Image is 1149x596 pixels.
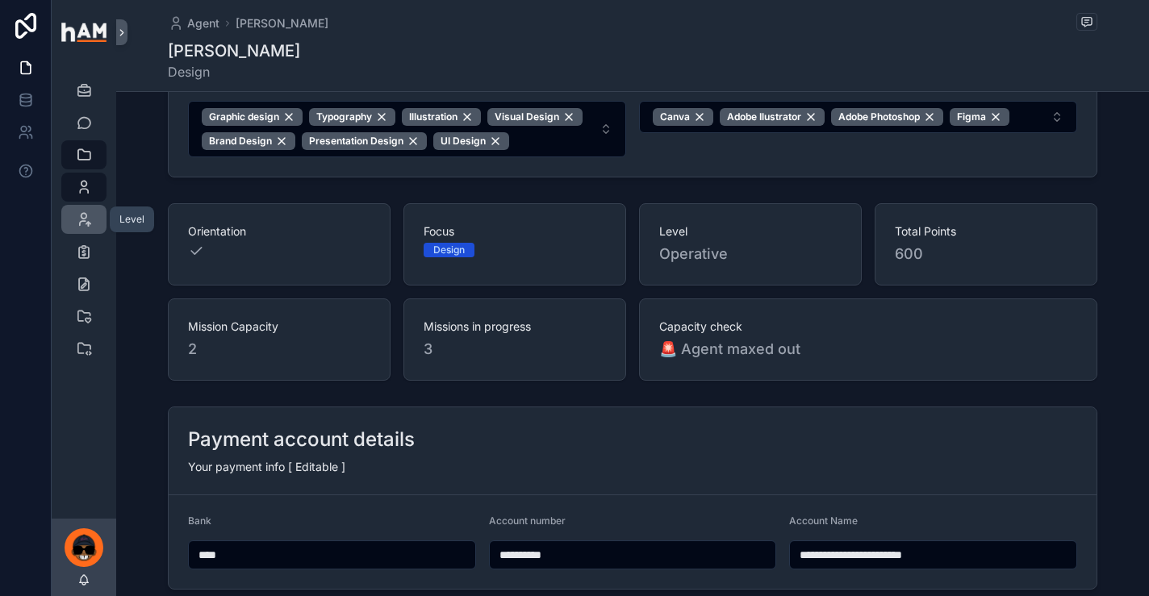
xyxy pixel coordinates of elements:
[309,108,395,126] button: Unselect 2
[209,110,279,123] span: Graphic design
[957,110,986,123] span: Figma
[424,338,606,361] span: 3
[402,108,481,126] button: Unselect 6
[895,243,1077,265] span: 600
[495,110,559,123] span: Visual Design
[950,108,1009,126] button: Unselect 15
[424,319,606,335] span: Missions in progress
[487,108,583,126] button: Unselect 12
[187,15,219,31] span: Agent
[168,40,300,62] h1: [PERSON_NAME]
[316,110,372,123] span: Typography
[188,338,370,361] span: 2
[489,515,566,527] span: Account number
[720,108,825,126] button: Unselect 5
[52,65,116,384] div: scrollable content
[188,460,345,473] span: Your payment info [ Editable ]
[309,135,403,148] span: Presentation Design
[168,62,300,81] span: Design
[409,110,458,123] span: Illustration
[727,110,801,123] span: Adobe Ilustrator
[168,15,219,31] a: Agent
[789,515,858,527] span: Account Name
[838,110,920,123] span: Adobe Photoshop
[119,213,144,226] div: Level
[202,108,303,126] button: Unselect 4
[188,427,415,452] h2: Payment account details
[302,132,427,150] button: Unselect 14
[188,515,211,527] span: Bank
[639,101,1077,133] button: Select Button
[659,243,728,265] span: Operative
[659,223,842,240] span: Level
[188,319,370,335] span: Mission Capacity
[424,223,606,240] span: Focus
[188,101,626,157] button: Select Button
[433,132,509,150] button: Unselect 15
[209,135,272,148] span: Brand Design
[659,319,1077,335] span: Capacity check
[660,110,690,123] span: Canva
[831,108,943,126] button: Unselect 9
[433,243,465,257] div: Design
[236,15,328,31] a: [PERSON_NAME]
[653,108,713,126] button: Unselect 10
[659,338,1077,361] span: 🚨 Agent maxed out
[202,132,295,150] button: Unselect 13
[895,223,1077,240] span: Total Points
[441,135,486,148] span: UI Design
[61,23,107,42] img: App logo
[188,223,370,240] span: Orientation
